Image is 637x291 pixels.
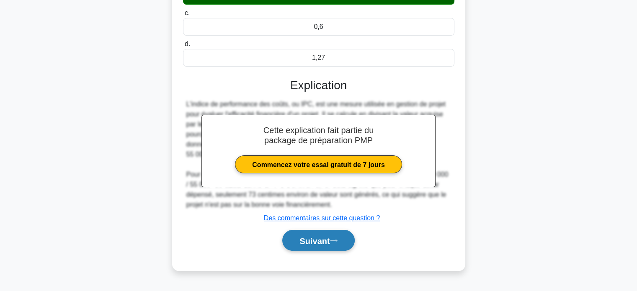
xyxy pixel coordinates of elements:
[312,54,325,61] font: 1,27
[235,155,402,173] a: Commencez votre essai gratuit de 7 jours
[185,9,190,16] font: c.
[186,100,446,158] font: L'indice de performance des coûts, ou IPC, est une mesure utilisée en gestion de projet pour éval...
[290,79,347,92] font: Explication
[264,214,380,221] a: Des commentaires sur cette question ?
[185,40,190,47] font: d.
[299,236,330,245] font: Suivant
[314,23,323,30] font: 0,6
[282,230,354,251] button: Suivant
[186,171,449,208] font: Pour calculer l'IPC, nous divisons la valeur acquise par le coût réel, ce qui donne 40 000 / 55 0...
